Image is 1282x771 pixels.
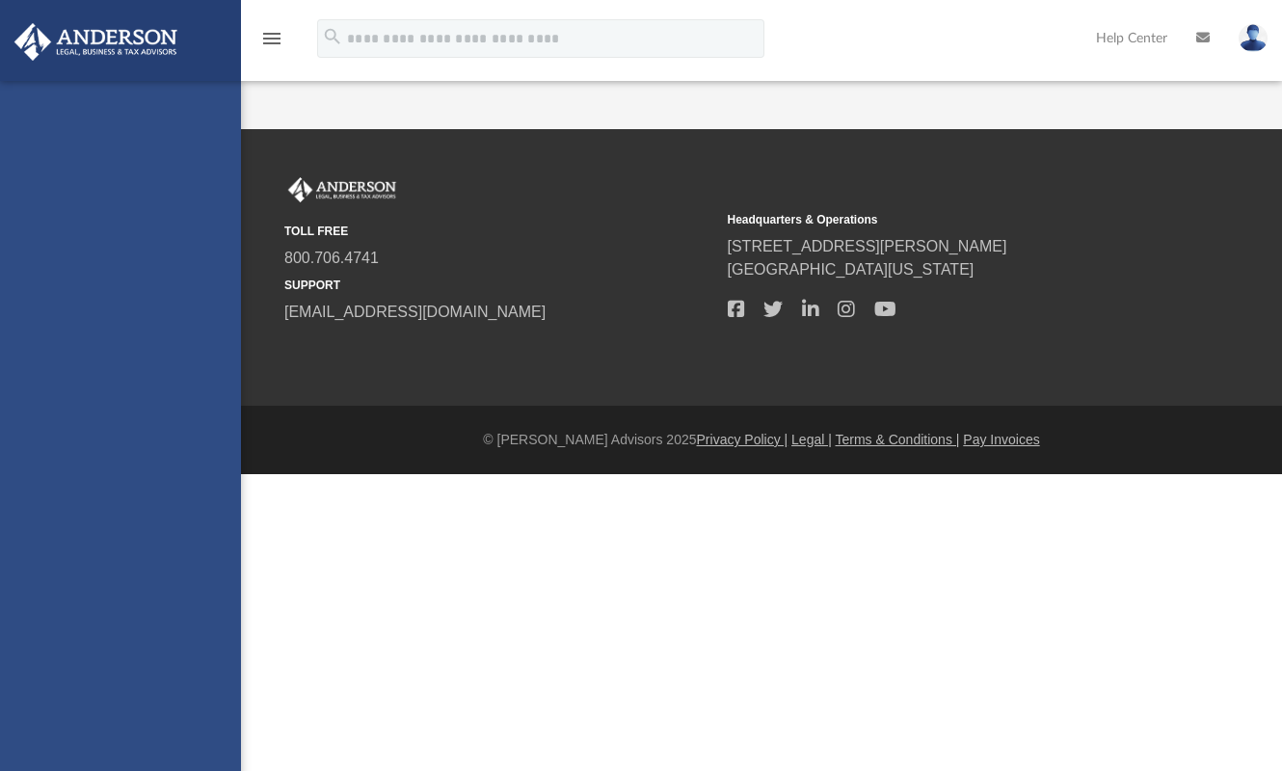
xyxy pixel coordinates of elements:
img: User Pic [1239,24,1268,52]
img: Anderson Advisors Platinum Portal [284,177,400,202]
a: 800.706.4741 [284,250,379,266]
a: [GEOGRAPHIC_DATA][US_STATE] [728,261,975,278]
small: SUPPORT [284,277,714,294]
a: Terms & Conditions | [836,432,960,447]
small: TOLL FREE [284,223,714,240]
i: search [322,26,343,47]
div: © [PERSON_NAME] Advisors 2025 [241,430,1282,450]
a: [STREET_ADDRESS][PERSON_NAME] [728,238,1007,254]
a: Privacy Policy | [697,432,788,447]
a: Legal | [791,432,832,447]
a: Pay Invoices [963,432,1039,447]
img: Anderson Advisors Platinum Portal [9,23,183,61]
i: menu [260,27,283,50]
small: Headquarters & Operations [728,211,1158,228]
a: [EMAIL_ADDRESS][DOMAIN_NAME] [284,304,546,320]
a: menu [260,37,283,50]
